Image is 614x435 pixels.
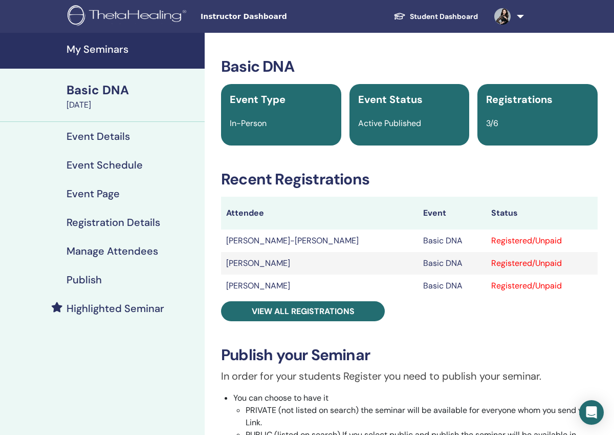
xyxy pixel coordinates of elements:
[252,306,355,317] span: View all registrations
[418,252,487,275] td: Basic DNA
[418,230,487,252] td: Basic DNA
[67,99,199,111] div: [DATE]
[60,81,205,111] a: Basic DNA[DATE]
[67,216,160,229] h4: Registration Details
[221,301,385,321] a: View all registrations
[358,93,423,106] span: Event Status
[579,400,604,425] div: Open Intercom Messenger
[221,170,598,189] h3: Recent Registrations
[418,275,487,297] td: Basic DNA
[418,197,487,230] th: Event
[68,5,190,28] img: logo.png
[385,7,486,26] a: Student Dashboard
[486,197,598,230] th: Status
[230,118,267,129] span: In-Person
[246,404,598,429] li: PRIVATE (not listed on search) the seminar will be available for everyone whom you send your Link.
[494,8,511,25] img: default.jpg
[221,252,418,275] td: [PERSON_NAME]
[491,280,593,292] div: Registered/Unpaid
[67,245,158,257] h4: Manage Attendees
[486,93,553,106] span: Registrations
[67,43,199,55] h4: My Seminars
[67,81,199,99] div: Basic DNA
[221,368,598,384] p: In order for your students Register you need to publish your seminar.
[67,274,102,286] h4: Publish
[221,230,418,252] td: [PERSON_NAME]-[PERSON_NAME]
[67,159,143,171] h4: Event Schedule
[221,57,598,76] h3: Basic DNA
[221,275,418,297] td: [PERSON_NAME]
[491,235,593,247] div: Registered/Unpaid
[491,257,593,270] div: Registered/Unpaid
[393,12,406,20] img: graduation-cap-white.svg
[67,130,130,142] h4: Event Details
[486,118,498,129] span: 3/6
[67,302,164,315] h4: Highlighted Seminar
[67,188,120,200] h4: Event Page
[358,118,421,129] span: Active Published
[230,93,286,106] span: Event Type
[221,346,598,364] h3: Publish your Seminar
[221,197,418,230] th: Attendee
[201,11,354,22] span: Instructor Dashboard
